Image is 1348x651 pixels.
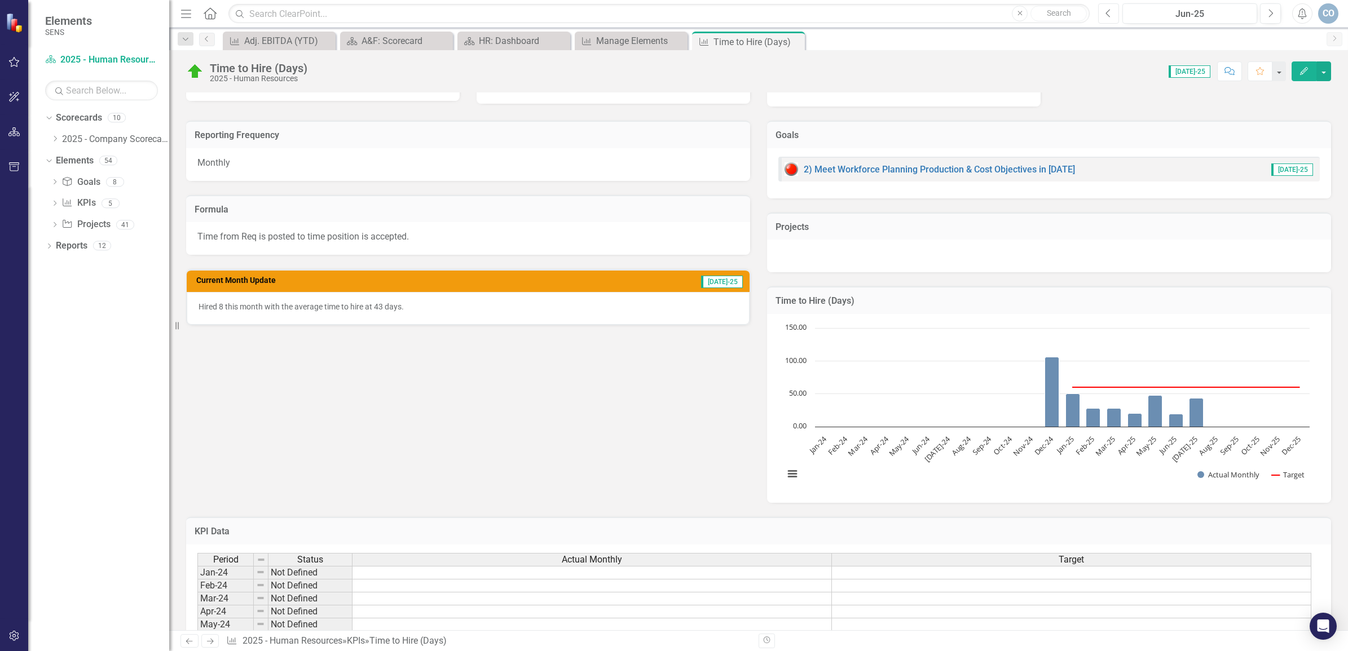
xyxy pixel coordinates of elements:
text: Dec-24 [1032,433,1056,457]
div: 10 [108,113,126,123]
text: 50.00 [789,388,807,398]
div: Monthly [186,148,750,181]
text: Apr-25 [1115,434,1138,457]
a: Adj. EBITDA (YTD) [226,34,333,48]
text: Aug-25 [1197,434,1221,458]
span: Search [1047,8,1071,17]
h3: Projects [776,222,1323,232]
img: Red: Critical Issues/Off-Track [785,162,798,176]
span: [DATE]-25 [701,276,743,288]
path: Feb-25, 28. Actual Monthly. [1086,408,1100,427]
div: 2025 - Human Resources [210,74,307,83]
h3: Formula [195,205,742,215]
div: A&F: Scorecard [362,34,450,48]
a: Projects [61,218,110,231]
span: Status [297,555,323,565]
div: Time to Hire (Days) [369,635,447,646]
div: Time to Hire (Days) [713,35,802,49]
input: Search Below... [45,81,158,100]
small: SENS [45,28,92,37]
button: Show Target [1272,470,1305,480]
td: Not Defined [268,592,353,605]
td: Not Defined [268,605,353,618]
a: KPIs [347,635,365,646]
span: Target [1059,555,1084,565]
div: Open Intercom Messenger [1310,613,1337,640]
button: Show Actual Monthly [1197,470,1259,480]
text: Feb-24 [826,433,849,457]
input: Search ClearPoint... [228,4,1090,24]
span: Period [213,555,239,565]
path: Apr-25, 20. Actual Monthly. [1128,413,1142,427]
text: Jan-24 [806,433,829,456]
a: KPIs [61,197,95,210]
a: 2025 - Human Resources [243,635,342,646]
p: Hired 8 this month with the average time to hire at 43 days. [199,301,738,312]
div: Manage Elements [596,34,685,48]
div: 5 [102,198,120,208]
a: 2025 - Company Scorecard [62,133,169,146]
path: Jan-25, 50. Actual Monthly. [1066,393,1080,427]
text: 0.00 [793,420,807,431]
g: Target, series 2 of 2. Line with 24 data points. [825,385,1301,389]
text: Nov-25 [1258,434,1281,458]
td: Not Defined [268,618,353,631]
text: Aug-24 [949,433,973,457]
text: Apr-24 [867,433,891,457]
a: A&F: Scorecard [343,34,450,48]
text: Oct-24 [991,433,1014,457]
button: View chart menu, Chart [784,466,800,481]
button: Jun-25 [1122,3,1257,24]
td: Jan-24 [197,566,254,579]
span: [DATE]-25 [1271,163,1313,176]
a: 2) Meet Workforce Planning Production & Cost Objectives in [DATE] [804,164,1075,175]
div: 54 [99,156,117,165]
h3: KPI Data [195,526,1323,537]
td: Feb-24 [197,579,254,592]
td: Mar-24 [197,592,254,605]
img: 8DAGhfEEPCf229AAAAAElFTkSuQmCC [256,594,265,603]
div: 12 [93,241,111,251]
text: Mar-25 [1093,434,1117,458]
text: Feb-25 [1073,434,1096,457]
div: 41 [116,220,134,229]
text: May-25 [1134,434,1158,458]
text: 150.00 [785,322,807,332]
path: May-25, 48. Actual Monthly. [1148,395,1162,427]
td: Apr-24 [197,605,254,618]
td: Not Defined [268,579,353,592]
img: 8DAGhfEEPCf229AAAAAElFTkSuQmCC [256,606,265,615]
svg: Interactive chart [778,322,1315,491]
div: HR: Dashboard [479,34,567,48]
text: May-24 [887,433,911,458]
text: Jun-24 [909,433,932,457]
path: Jun-25, 19. Actual Monthly. [1169,414,1183,427]
a: 2025 - Human Resources [45,54,158,67]
a: Reports [56,240,87,253]
span: [DATE]-25 [1169,65,1210,78]
text: Jan-25 [1054,434,1076,457]
a: Manage Elements [578,34,685,48]
text: Sep-25 [1218,434,1241,457]
td: Not Defined [268,566,353,579]
h3: Time to Hire (Days) [776,296,1323,306]
text: [DATE]-25 [1170,434,1200,464]
span: Elements [45,14,92,28]
div: Jun-25 [1126,7,1253,21]
img: On Target [186,63,204,81]
a: Goals [61,176,100,189]
text: [DATE]-24 [922,433,953,464]
path: Dec-24, 106. Actual Monthly. [1045,357,1059,427]
img: 8DAGhfEEPCf229AAAAAElFTkSuQmCC [256,568,265,577]
text: Jun-25 [1156,434,1179,457]
div: Adj. EBITDA (YTD) [244,34,333,48]
div: » » [226,635,750,648]
button: Search [1030,6,1087,21]
a: HR: Dashboard [460,34,567,48]
img: 8DAGhfEEPCf229AAAAAElFTkSuQmCC [256,619,265,628]
img: 8DAGhfEEPCf229AAAAAElFTkSuQmCC [256,581,265,590]
button: CO [1318,3,1338,24]
text: Sep-24 [970,433,994,457]
td: May-24 [197,618,254,631]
